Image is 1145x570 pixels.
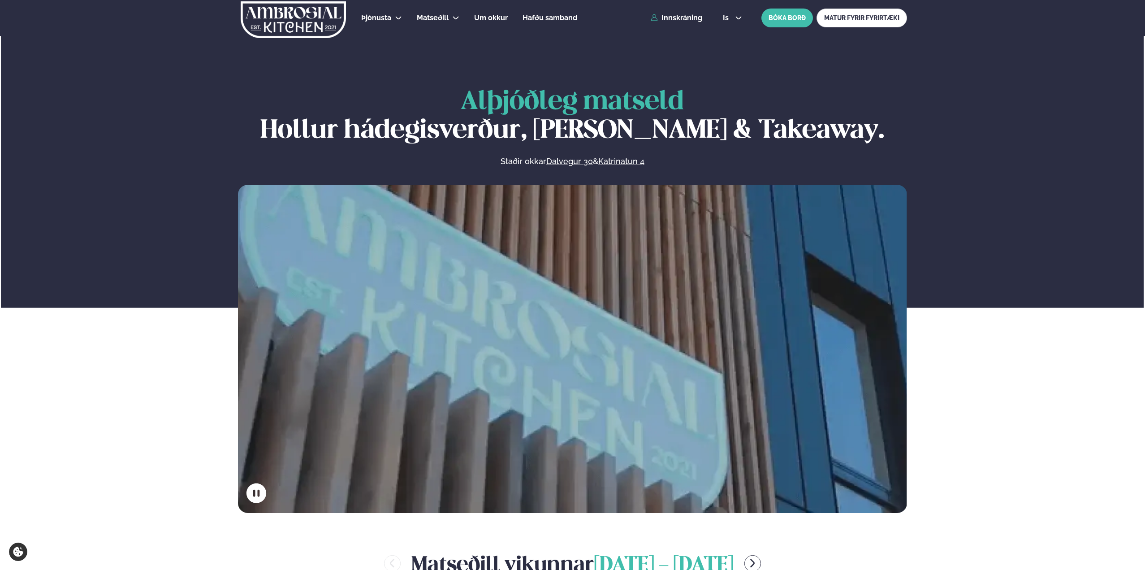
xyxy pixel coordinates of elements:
[761,9,813,27] button: BÓKA BORÐ
[523,13,577,23] a: Hafðu samband
[598,156,644,167] a: Katrinatun 4
[817,9,907,27] a: MATUR FYRIR FYRIRTÆKI
[546,156,593,167] a: Dalvegur 30
[238,88,907,145] h1: Hollur hádegisverður, [PERSON_NAME] & Takeaway.
[361,13,391,22] span: Þjónusta
[723,14,731,22] span: is
[9,543,27,561] a: Cookie settings
[716,14,749,22] button: is
[474,13,508,23] a: Um okkur
[361,13,391,23] a: Þjónusta
[240,1,347,38] img: logo
[403,156,742,167] p: Staðir okkar &
[523,13,577,22] span: Hafðu samband
[461,90,684,114] span: Alþjóðleg matseld
[474,13,508,22] span: Um okkur
[417,13,449,22] span: Matseðill
[417,13,449,23] a: Matseðill
[651,14,702,22] a: Innskráning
